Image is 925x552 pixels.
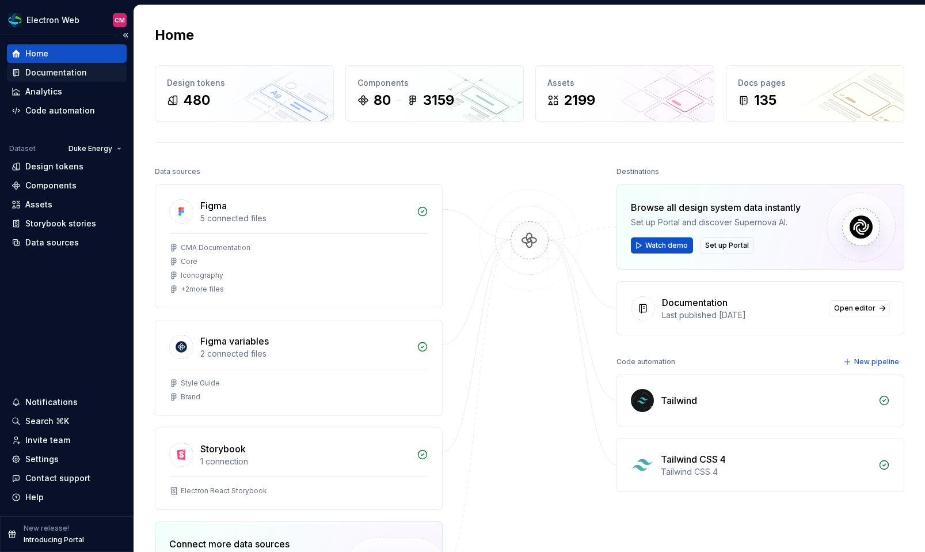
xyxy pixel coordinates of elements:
[7,450,127,468] a: Settings
[155,26,194,44] h2: Home
[200,456,410,467] div: 1 connection
[26,14,79,26] div: Electron Web
[7,393,127,411] button: Notifications
[547,77,702,89] div: Assets
[155,320,443,416] a: Figma variables2 connected filesStyle GuideBrand
[25,48,48,59] div: Home
[7,233,127,252] a: Data sources
[7,176,127,195] a: Components
[25,415,69,427] div: Search ⌘K
[167,77,322,89] div: Design tokens
[155,164,200,180] div: Data sources
[345,65,524,122] a: Components803159
[7,469,127,487] button: Contact support
[25,237,79,248] div: Data sources
[25,218,96,229] div: Storybook stories
[25,199,52,210] div: Assets
[7,44,127,63] a: Home
[7,157,127,176] a: Design tokens
[7,195,127,214] a: Assets
[200,348,410,360] div: 2 connected files
[662,309,822,321] div: Last published [DATE]
[661,466,871,478] div: Tailwind CSS 4
[7,63,127,82] a: Documentation
[7,488,127,506] button: Help
[854,357,899,366] span: New pipeline
[117,27,134,43] button: Collapse sidebar
[616,164,659,180] div: Destinations
[25,472,90,484] div: Contact support
[8,13,22,27] img: f6f21888-ac52-4431-a6ea-009a12e2bf23.png
[564,91,595,109] div: 2199
[63,141,127,157] button: Duke Energy
[25,491,44,503] div: Help
[738,77,893,89] div: Docs pages
[661,394,697,407] div: Tailwind
[631,217,801,228] div: Set up Portal and discover Supernova AI.
[155,65,334,122] a: Design tokens480
[7,431,127,449] a: Invite team
[25,396,78,408] div: Notifications
[181,243,250,252] div: CMA Documentation
[24,535,84,545] p: Introducing Portal
[535,65,714,122] a: Assets2199
[25,434,70,446] div: Invite team
[840,354,904,370] button: New pipeline
[25,453,59,465] div: Settings
[705,241,749,250] span: Set up Portal
[423,91,454,109] div: 3159
[9,144,36,153] div: Dataset
[183,91,210,109] div: 480
[68,144,112,153] span: Duke Energy
[169,537,325,551] div: Connect more data sources
[2,7,131,32] button: Electron WebCM
[181,285,224,294] div: + 2 more files
[829,300,890,316] a: Open editor
[155,184,443,308] a: Figma5 connected filesCMA DocumentationCoreIconography+2more files
[357,77,512,89] div: Components
[25,161,83,172] div: Design tokens
[115,16,125,25] div: CM
[7,412,127,430] button: Search ⌘K
[181,486,267,496] div: Electron React Storybook
[25,180,77,191] div: Components
[155,428,443,510] a: Storybook1 connectionElectron React Storybook
[25,105,95,116] div: Code automation
[200,213,410,224] div: 5 connected files
[181,392,200,402] div: Brand
[700,237,754,254] button: Set up Portal
[374,91,391,109] div: 80
[662,296,728,309] div: Documentation
[200,334,269,348] div: Figma variables
[181,257,197,266] div: Core
[7,214,127,233] a: Storybook stories
[834,304,875,313] span: Open editor
[7,101,127,120] a: Code automation
[631,201,801,214] div: Browse all design system data instantly
[661,452,726,466] div: Tailwind CSS 4
[616,354,675,370] div: Code automation
[200,442,246,456] div: Storybook
[7,82,127,101] a: Analytics
[25,86,62,97] div: Analytics
[24,524,69,533] p: New release!
[754,91,776,109] div: 135
[726,65,905,122] a: Docs pages135
[645,241,688,250] span: Watch demo
[200,199,227,213] div: Figma
[25,67,87,78] div: Documentation
[631,237,693,254] button: Watch demo
[181,379,220,388] div: Style Guide
[181,271,223,280] div: Iconography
